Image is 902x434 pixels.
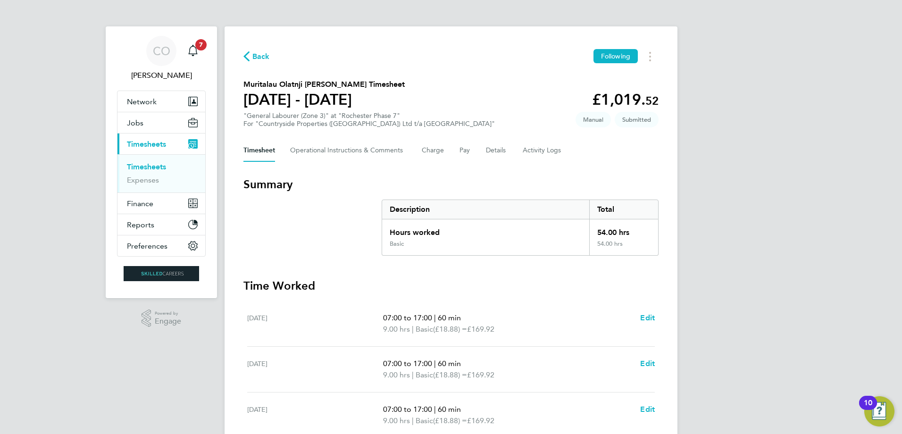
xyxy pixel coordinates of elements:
div: Basic [390,240,404,248]
span: CO [153,45,170,57]
button: Details [486,139,508,162]
span: 9.00 hrs [383,416,410,425]
button: Open Resource Center, 10 new notifications [864,396,894,426]
span: (£18.88) = [433,370,467,379]
a: Edit [640,404,655,415]
span: 60 min [438,313,461,322]
button: Pay [459,139,471,162]
span: | [412,325,414,334]
div: Description [382,200,589,219]
app-decimal: £1,019. [592,91,659,108]
div: Summary [382,200,659,256]
button: Network [117,91,205,112]
span: 07:00 to 17:00 [383,405,432,414]
span: Craig O'Donovan [117,70,206,81]
a: Edit [640,358,655,369]
a: Edit [640,312,655,324]
div: For "Countryside Properties ([GEOGRAPHIC_DATA]) Ltd t/a [GEOGRAPHIC_DATA]" [243,120,495,128]
span: (£18.88) = [433,416,467,425]
span: 52 [645,94,659,108]
button: Back [243,50,270,62]
span: Edit [640,313,655,322]
span: Reports [127,220,154,229]
span: | [412,370,414,379]
button: Timesheets Menu [642,49,659,64]
div: [DATE] [247,404,383,426]
h1: [DATE] - [DATE] [243,90,405,109]
span: Powered by [155,309,181,317]
button: Timesheet [243,139,275,162]
span: Timesheets [127,140,166,149]
span: 9.00 hrs [383,370,410,379]
span: Following [601,52,630,60]
span: £169.92 [467,370,494,379]
span: | [412,416,414,425]
button: Charge [422,139,444,162]
span: | [434,405,436,414]
button: Timesheets [117,134,205,154]
span: Edit [640,359,655,368]
button: Reports [117,214,205,235]
a: Timesheets [127,162,166,171]
span: 9.00 hrs [383,325,410,334]
span: Finance [127,199,153,208]
h3: Time Worked [243,278,659,293]
span: Basic [416,324,433,335]
div: Hours worked [382,219,589,240]
span: Back [252,51,270,62]
a: Expenses [127,175,159,184]
span: Network [127,97,157,106]
span: 7 [195,39,207,50]
h3: Summary [243,177,659,192]
span: 60 min [438,405,461,414]
a: 7 [184,36,202,66]
h2: Muritalau Olatnji [PERSON_NAME] Timesheet [243,79,405,90]
button: Following [593,49,638,63]
div: Timesheets [117,154,205,192]
button: Jobs [117,112,205,133]
div: 54.00 hrs [589,240,658,255]
div: [DATE] [247,358,383,381]
span: Basic [416,369,433,381]
div: "General Labourer (Zone 3)" at "Rochester Phase 7" [243,112,495,128]
span: (£18.88) = [433,325,467,334]
span: £169.92 [467,416,494,425]
span: Edit [640,405,655,414]
a: Powered byEngage [142,309,182,327]
button: Preferences [117,235,205,256]
span: 07:00 to 17:00 [383,313,432,322]
button: Activity Logs [523,139,562,162]
span: Jobs [127,118,143,127]
a: Go to home page [117,266,206,281]
button: Operational Instructions & Comments [290,139,407,162]
div: Total [589,200,658,219]
span: | [434,359,436,368]
span: | [434,313,436,322]
span: 07:00 to 17:00 [383,359,432,368]
button: Finance [117,193,205,214]
div: 54.00 hrs [589,219,658,240]
nav: Main navigation [106,26,217,298]
span: This timesheet is Submitted. [615,112,659,127]
a: CO[PERSON_NAME] [117,36,206,81]
span: Preferences [127,242,167,250]
span: This timesheet was manually created. [576,112,611,127]
img: skilledcareers-logo-retina.png [124,266,199,281]
div: [DATE] [247,312,383,335]
span: Basic [416,415,433,426]
span: 60 min [438,359,461,368]
span: £169.92 [467,325,494,334]
span: Engage [155,317,181,325]
div: 10 [864,403,872,415]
